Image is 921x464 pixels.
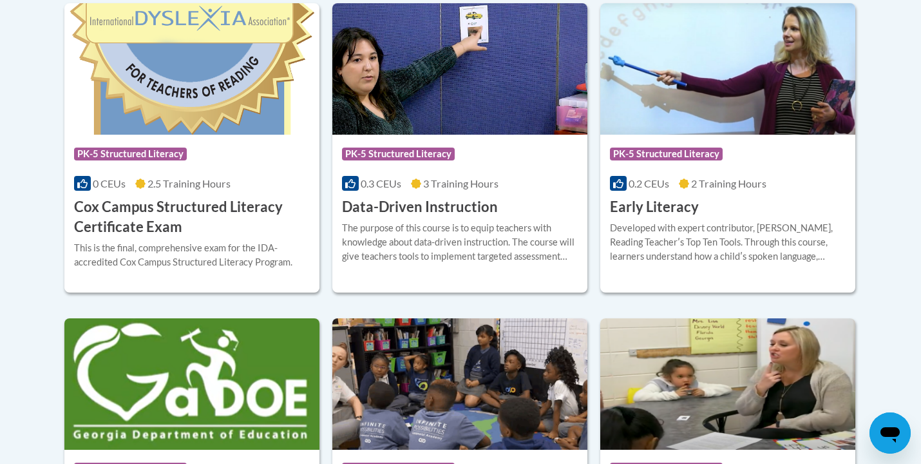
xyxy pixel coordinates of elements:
[600,3,855,292] a: Course LogoPK-5 Structured Literacy0.2 CEUs2 Training Hours Early LiteracyDeveloped with expert c...
[629,177,669,189] span: 0.2 CEUs
[600,3,855,135] img: Course Logo
[423,177,498,189] span: 3 Training Hours
[691,177,766,189] span: 2 Training Hours
[610,221,846,264] div: Developed with expert contributor, [PERSON_NAME], Reading Teacherʹs Top Ten Tools. Through this c...
[361,177,401,189] span: 0.3 CEUs
[74,148,187,160] span: PK-5 Structured Literacy
[610,197,699,217] h3: Early Literacy
[342,221,578,264] div: The purpose of this course is to equip teachers with knowledge about data-driven instruction. The...
[610,148,723,160] span: PK-5 Structured Literacy
[332,3,587,135] img: Course Logo
[74,241,310,269] div: This is the final, comprehensive exam for the IDA-accredited Cox Campus Structured Literacy Program.
[332,318,587,450] img: Course Logo
[342,148,455,160] span: PK-5 Structured Literacy
[74,197,310,237] h3: Cox Campus Structured Literacy Certificate Exam
[147,177,231,189] span: 2.5 Training Hours
[64,3,319,135] img: Course Logo
[64,318,319,450] img: Course Logo
[342,197,498,217] h3: Data-Driven Instruction
[332,3,587,292] a: Course LogoPK-5 Structured Literacy0.3 CEUs3 Training Hours Data-Driven InstructionThe purpose of...
[64,3,319,292] a: Course LogoPK-5 Structured Literacy0 CEUs2.5 Training Hours Cox Campus Structured Literacy Certif...
[869,412,911,454] iframe: Button to launch messaging window
[93,177,126,189] span: 0 CEUs
[600,318,855,450] img: Course Logo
